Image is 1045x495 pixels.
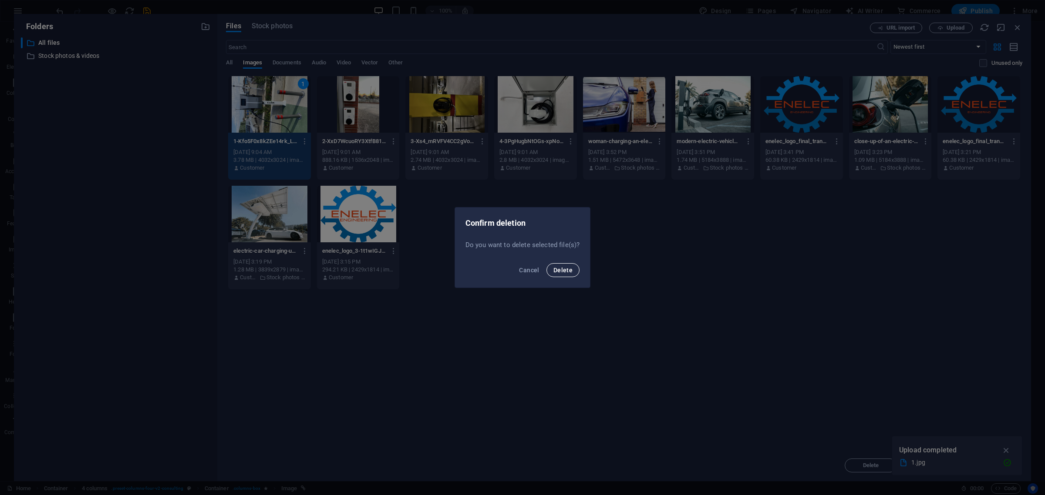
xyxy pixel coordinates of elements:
span: Delete [553,267,573,274]
button: Delete [546,263,580,277]
button: Cancel [516,263,543,277]
div: με εμπειρία σε εγκαταστάσεις EV chargers. [69,339,163,395]
span: Cancel [519,267,539,274]
h2: Confirm deletion [465,218,580,228]
p: Do you want to delete selected file(s)? [465,241,580,249]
